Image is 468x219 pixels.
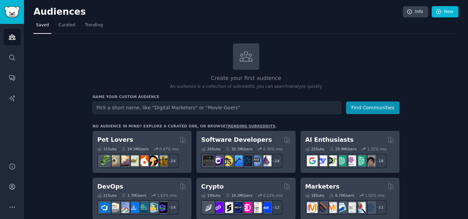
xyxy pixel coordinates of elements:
a: Saved [34,20,51,34]
img: bigseo [317,202,327,213]
img: elixir [261,155,271,166]
img: software [203,155,214,166]
div: 1.7M Users [121,193,146,198]
img: herpetology [99,155,110,166]
h2: AI Enthusiasts [305,136,354,144]
div: 24.5M Users [121,147,148,151]
img: ArtificalIntelligence [365,155,375,166]
img: defi_ [261,202,271,213]
h2: Pet Lovers [97,136,133,144]
div: 21 Sub s [97,193,116,198]
div: 26 Sub s [201,147,220,151]
img: platformengineering [138,202,148,213]
div: + 24 [164,154,179,168]
div: 1.25 % /mo [367,147,387,151]
img: GoogleGeminiAI [307,155,318,166]
h3: Name your custom audience [93,94,399,99]
img: Docker_DevOps [119,202,129,213]
img: iOSProgramming [232,155,243,166]
img: CryptoNews [251,202,262,213]
h2: Crypto [201,182,224,191]
div: + 19 [268,154,283,168]
div: 18 Sub s [305,193,324,198]
img: MarketingResearch [355,202,366,213]
img: OnlineMarketing [365,202,375,213]
img: DevOpsLinks [128,202,139,213]
div: 25 Sub s [305,147,324,151]
img: turtle [128,155,139,166]
img: defiblockchain [242,202,252,213]
div: No audience in mind? Explore a curated one, or browse . [93,124,277,128]
img: GummySearch logo [4,6,20,18]
div: + 14 [164,200,179,215]
img: chatgpt_promptDesign [336,155,346,166]
div: 19 Sub s [201,193,220,198]
img: ethfinance [203,202,214,213]
img: chatgpt_prompts_ [355,155,366,166]
img: web3 [232,202,243,213]
h2: DevOps [97,182,123,191]
img: learnjavascript [222,155,233,166]
img: dogbreed [157,155,168,166]
button: Find Communities [346,101,399,114]
img: AWS_Certified_Experts [109,202,120,213]
div: + 11 [372,200,387,215]
img: AItoolsCatalog [326,155,337,166]
img: ballpython [109,155,120,166]
img: reactnative [242,155,252,166]
img: aws_cdk [147,202,158,213]
div: 0.22 % /mo [263,193,283,198]
a: trending subreddits [225,124,275,128]
div: + 12 [268,200,283,215]
h2: Marketers [305,182,340,191]
img: leopardgeckos [119,155,129,166]
span: Saved [36,22,49,28]
p: An audience is a collection of subreddits you can search/analyze quickly [93,84,399,90]
div: 1.02 % /mo [365,193,384,198]
div: 20.9M Users [329,147,356,151]
a: Trending [83,20,105,34]
img: Emailmarketing [336,202,346,213]
div: 0.47 % /mo [159,147,179,151]
img: AskMarketing [326,202,337,213]
input: Pick a short name, like "Digital Marketers" or "Movie-Goers" [93,101,341,114]
a: Info [403,6,428,18]
div: 31 Sub s [97,147,116,151]
img: content_marketing [307,202,318,213]
div: + 18 [372,154,387,168]
img: cockatiel [138,155,148,166]
span: Trending [85,22,103,28]
h2: Software Developers [201,136,272,144]
h2: Audiences [34,6,403,17]
h2: Create your first audience [93,74,399,83]
img: googleads [345,202,356,213]
div: 0.30 % /mo [263,147,283,151]
a: New [432,6,458,18]
div: 19.2M Users [225,193,253,198]
img: azuredevops [99,202,110,213]
img: PlatformEngineers [157,202,168,213]
a: Curated [56,20,78,34]
img: PetAdvice [147,155,158,166]
img: DeepSeek [317,155,327,166]
div: 1.63 % /mo [157,193,177,198]
span: Curated [59,22,75,28]
div: 6.7M Users [329,193,354,198]
img: csharp [213,155,223,166]
img: 0xPolygon [213,202,223,213]
img: OpenAIDev [345,155,356,166]
img: AskComputerScience [251,155,262,166]
div: 30.1M Users [225,147,253,151]
img: ethstaker [222,202,233,213]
